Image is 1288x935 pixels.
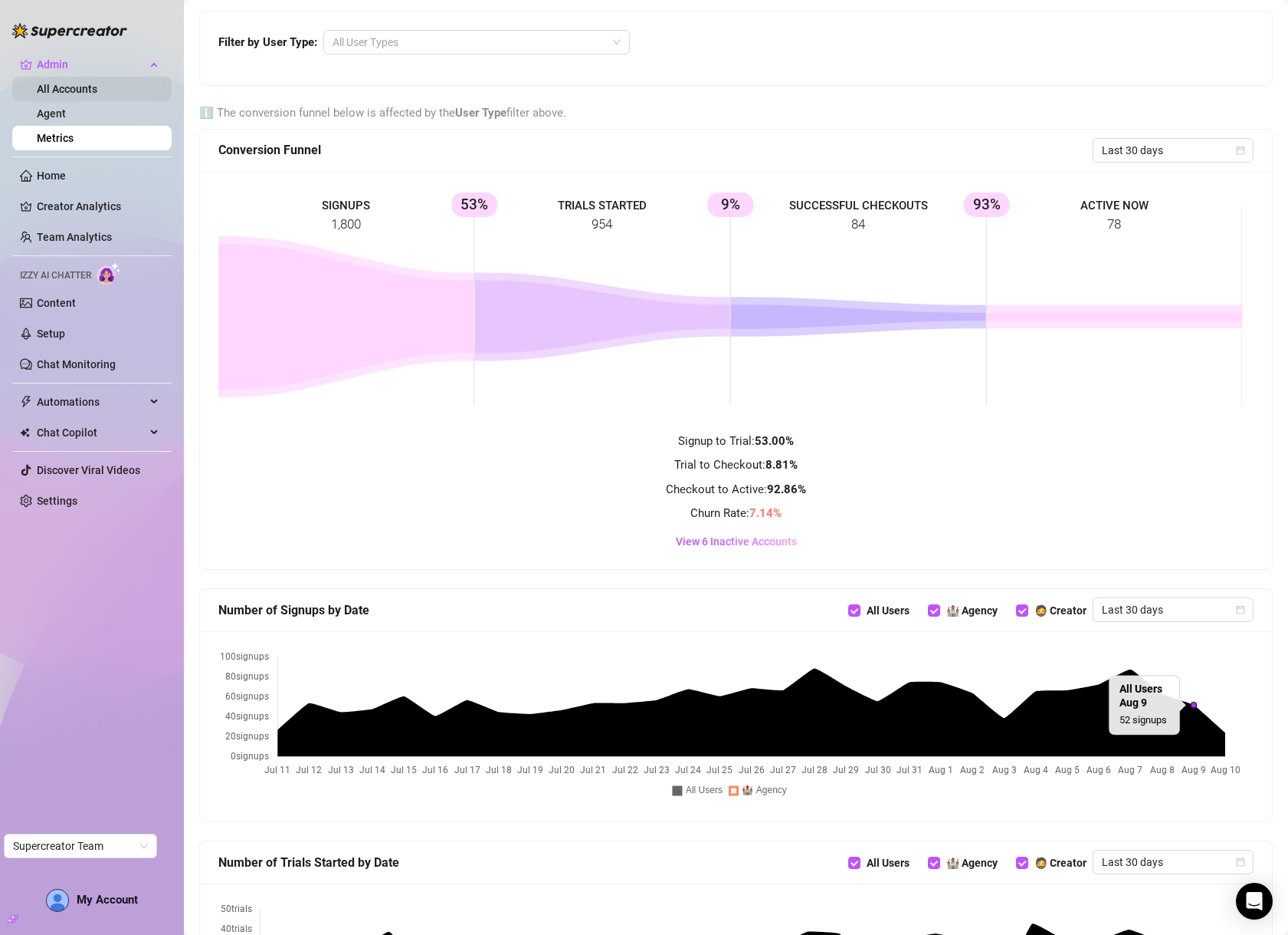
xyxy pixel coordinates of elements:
[37,194,159,219] a: Creator Analytics
[37,495,77,507] a: Settings
[767,482,806,496] strong: 92.86 %
[47,890,68,911] img: AD_cMMTxCeTpmN1d5MnKJ1j-_uXZCpTKapSSqNGg4PyXtR_tCW7gZXTNmFz2tpVv9LSyNV7ff1CaS4f4q0HLYKULQOwoM5GQR...
[37,170,66,182] a: Home
[97,262,121,285] img: AI Chatter
[860,854,916,871] span: All Users
[940,602,1004,619] span: 🏰 Agency
[20,58,32,71] span: crown
[765,458,798,472] strong: 8.81 %
[37,83,97,95] a: All Accounts
[37,297,76,309] a: Content
[1236,858,1245,867] span: calendar
[755,434,794,448] strong: 53.00 %
[749,506,782,520] strong: 7.14 %
[37,420,146,445] span: Chat Copilot
[20,427,30,438] img: Chat Copilot
[37,390,146,414] span: Automations
[455,106,506,120] strong: User Type
[940,854,1004,871] span: 🏰 Agency
[666,482,806,496] span: Checkout to Active:
[20,396,32,408] span: thunderbolt
[1236,883,1273,920] div: Open Intercom Messenger
[20,268,91,283] span: Izzy AI Chatter
[690,506,782,520] span: Churn Rate:
[37,132,74,144] a: Metrics
[860,602,916,619] span: All Users
[1102,598,1244,621] span: Last 30 days
[77,893,138,907] span: My Account
[8,914,18,924] span: build
[1236,605,1245,614] span: calendar
[218,140,1093,160] div: Conversion Funnel
[199,104,1273,123] div: The conversion funnel below is affected by the filter above.
[13,835,148,858] span: Supercreator Team
[218,601,369,620] span: Number of Signups by Date
[12,23,127,38] img: logo-BBDzfeDw.svg
[1102,139,1244,162] span: Last 30 days
[37,358,116,370] a: Chat Monitoring
[670,532,803,551] button: View 6 Inactive Accounts
[678,434,794,448] span: Signup to Trial:
[37,107,66,120] a: Agent
[218,35,317,49] strong: Filter by User Type:
[37,464,140,476] a: Discover Viral Videos
[1102,851,1244,874] span: Last 30 days
[199,106,214,120] span: info
[37,231,112,243] a: Team Analytics
[1236,146,1245,155] span: calendar
[676,535,797,548] span: View 6 Inactive Accounts
[1028,602,1093,619] span: 🧔 Creator
[1028,854,1093,871] span: 🧔 Creator
[37,328,65,340] a: Setup
[674,458,798,472] span: Trial to Checkout:
[218,853,399,872] span: Number of Trials Started by Date
[37,52,146,77] span: Admin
